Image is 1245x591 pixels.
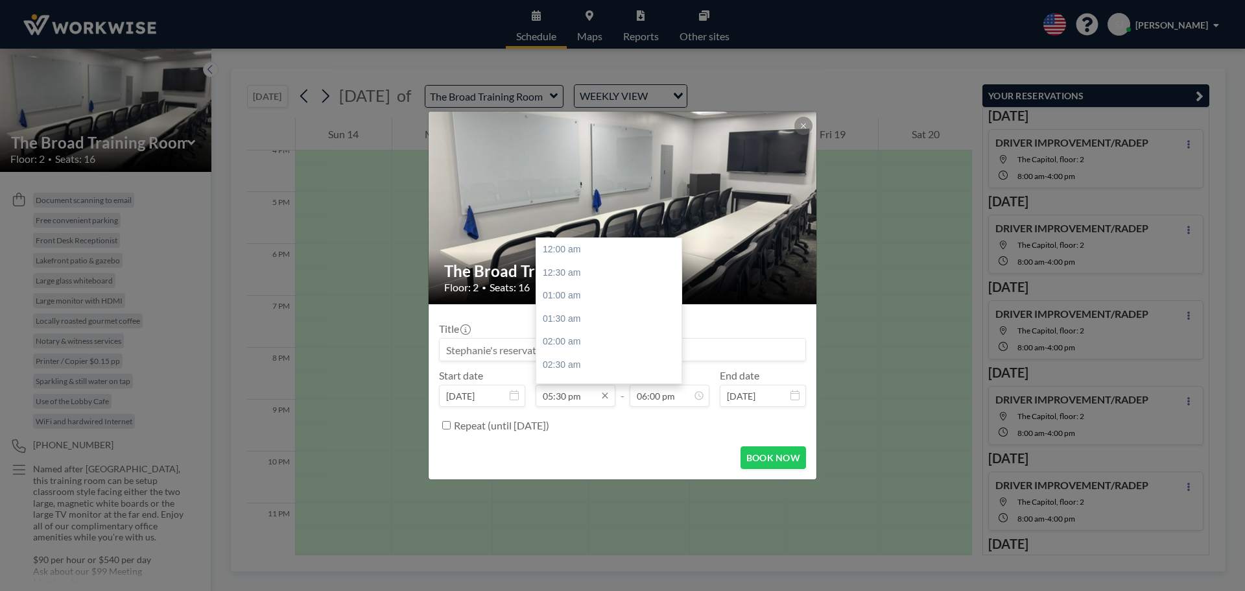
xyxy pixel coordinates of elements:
button: BOOK NOW [741,446,806,469]
input: Stephanie's reservation [440,339,805,361]
div: 02:30 am [536,354,688,377]
span: Seats: 16 [490,281,530,294]
div: 12:00 am [536,238,688,261]
div: 01:30 am [536,308,688,331]
label: End date [720,369,759,382]
h2: The Broad Training Room [444,261,802,281]
div: 01:00 am [536,284,688,308]
label: Start date [439,369,483,382]
label: Repeat (until [DATE]) [454,419,549,432]
span: - [621,374,624,402]
span: • [482,283,486,293]
div: 03:00 am [536,377,688,400]
img: 537.jpeg [429,62,818,354]
div: 12:30 am [536,261,688,285]
span: Floor: 2 [444,281,479,294]
div: 02:00 am [536,330,688,354]
label: Title [439,322,469,335]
